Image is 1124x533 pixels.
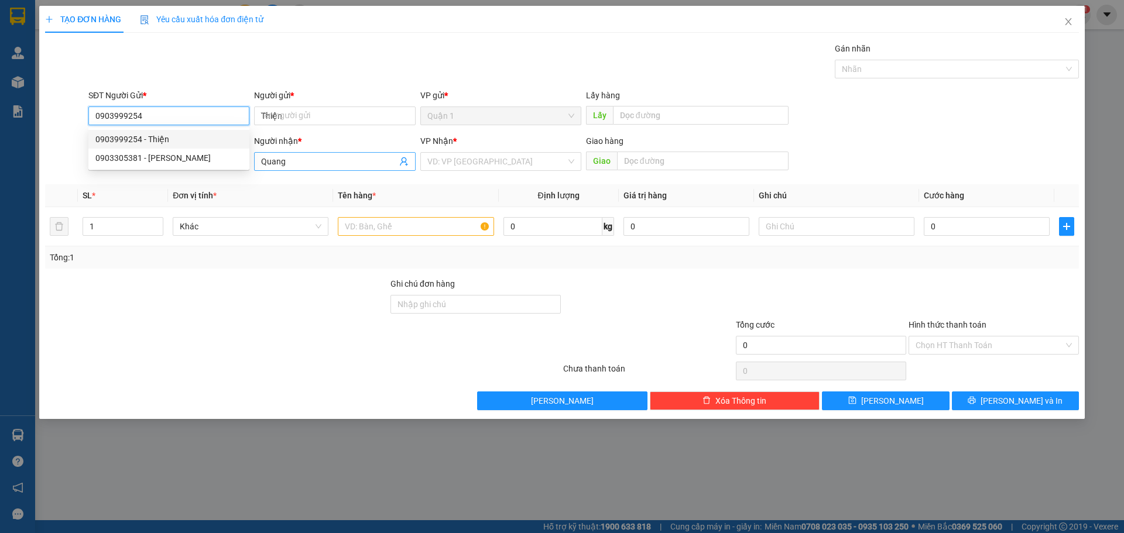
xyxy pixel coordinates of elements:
[88,89,249,102] div: SĐT Người Gửi
[399,157,409,166] span: user-add
[83,191,92,200] span: SL
[6,6,47,47] img: logo.jpg
[981,394,1063,407] span: [PERSON_NAME] và In
[531,394,594,407] span: [PERSON_NAME]
[538,191,580,200] span: Định lượng
[586,136,623,146] span: Giao hàng
[173,191,217,200] span: Đơn vị tính
[952,391,1079,410] button: printer[PERSON_NAME] và In
[602,217,614,236] span: kg
[254,89,415,102] div: Người gửi
[968,396,976,405] span: printer
[702,396,711,405] span: delete
[1060,222,1074,231] span: plus
[390,279,455,288] label: Ghi chú đơn hàng
[617,152,789,170] input: Dọc đường
[562,362,735,383] div: Chưa thanh toán
[95,133,242,146] div: 0903999254 - Thiện
[924,191,964,200] span: Cước hàng
[140,15,149,25] img: icon
[1059,217,1074,236] button: plus
[95,152,242,164] div: 0903305381 - [PERSON_NAME]
[6,6,170,28] li: Bình Minh Tải
[623,191,667,200] span: Giá trị hàng
[45,15,121,24] span: TẠO ĐƠN HÀNG
[736,320,775,329] span: Tổng cước
[338,217,494,236] input: VD: Bàn, Ghế
[586,91,620,100] span: Lấy hàng
[759,217,914,236] input: Ghi Chú
[477,391,647,410] button: [PERSON_NAME]
[88,130,249,149] div: 0903999254 - Thiện
[1052,6,1085,39] button: Close
[1064,17,1073,26] span: close
[88,149,249,167] div: 0903305381 - Võ Thanh
[81,50,156,88] li: VP [GEOGRAPHIC_DATA]
[613,106,789,125] input: Dọc đường
[586,106,613,125] span: Lấy
[835,44,871,53] label: Gán nhãn
[822,391,949,410] button: save[PERSON_NAME]
[715,394,766,407] span: Xóa Thông tin
[586,152,617,170] span: Giao
[50,217,68,236] button: delete
[861,394,924,407] span: [PERSON_NAME]
[909,320,986,329] label: Hình thức thanh toán
[140,15,263,24] span: Yêu cầu xuất hóa đơn điện tử
[623,217,749,236] input: 0
[420,136,453,146] span: VP Nhận
[254,135,415,147] div: Người nhận
[50,251,434,264] div: Tổng: 1
[848,396,856,405] span: save
[6,50,81,88] li: VP [GEOGRAPHIC_DATA]
[650,391,820,410] button: deleteXóa Thông tin
[390,295,561,314] input: Ghi chú đơn hàng
[427,107,574,125] span: Quận 1
[338,191,376,200] span: Tên hàng
[180,218,321,235] span: Khác
[420,89,581,102] div: VP gửi
[45,15,53,23] span: plus
[754,184,919,207] th: Ghi chú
